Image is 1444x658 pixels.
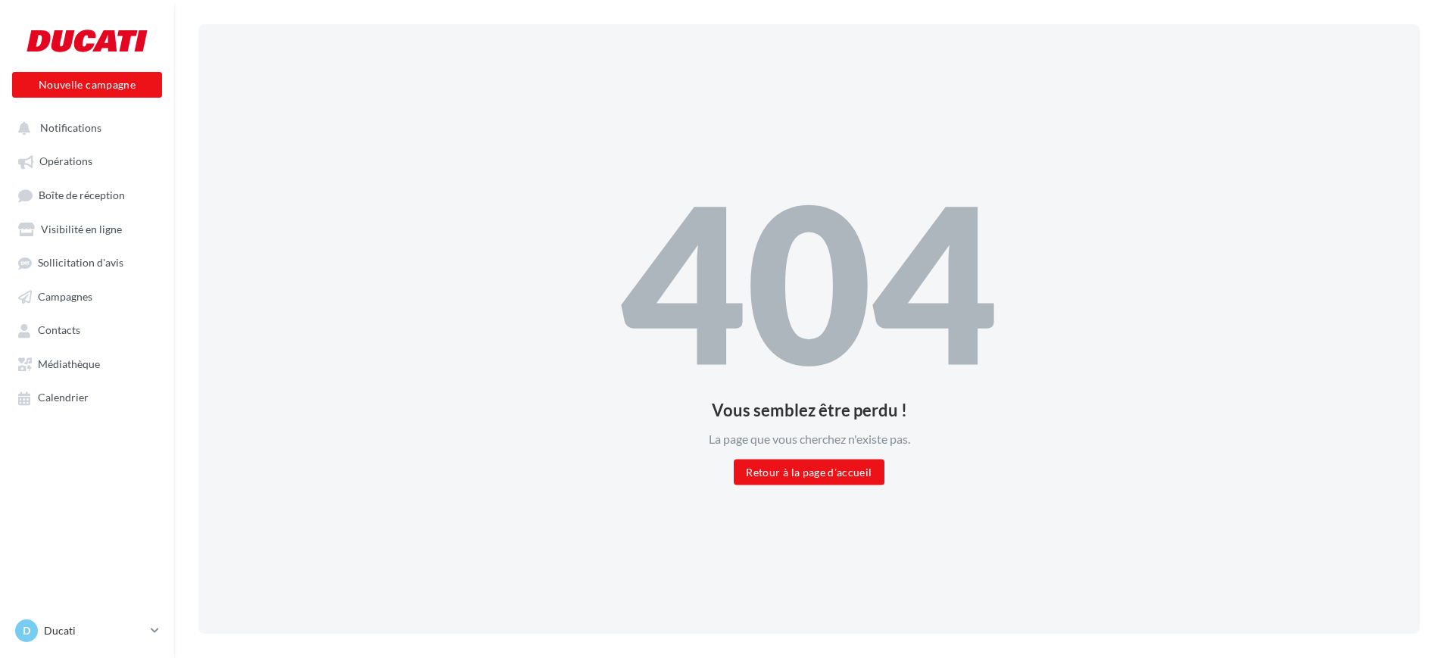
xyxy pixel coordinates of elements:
[23,623,30,638] span: D
[9,316,165,343] a: Contacts
[9,282,165,310] a: Campagnes
[44,623,145,638] p: Ducati
[40,121,101,134] span: Notifications
[734,460,884,485] button: Retour à la page d'accueil
[9,114,159,141] button: Notifications
[9,350,165,377] a: Médiathèque
[38,290,92,303] span: Campagnes
[39,155,92,168] span: Opérations
[9,215,165,242] a: Visibilité en ligne
[38,257,123,270] span: Sollicitation d'avis
[9,248,165,276] a: Sollicitation d'avis
[9,383,165,410] a: Calendrier
[41,223,122,235] span: Visibilité en ligne
[621,173,998,389] div: 404
[621,430,998,448] div: La page que vous cherchez n'existe pas.
[12,616,162,645] a: D Ducati
[39,189,125,201] span: Boîte de réception
[38,324,80,337] span: Contacts
[621,401,998,418] div: Vous semblez être perdu !
[9,147,165,174] a: Opérations
[38,391,89,404] span: Calendrier
[38,357,100,370] span: Médiathèque
[9,181,165,209] a: Boîte de réception
[12,72,162,98] button: Nouvelle campagne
